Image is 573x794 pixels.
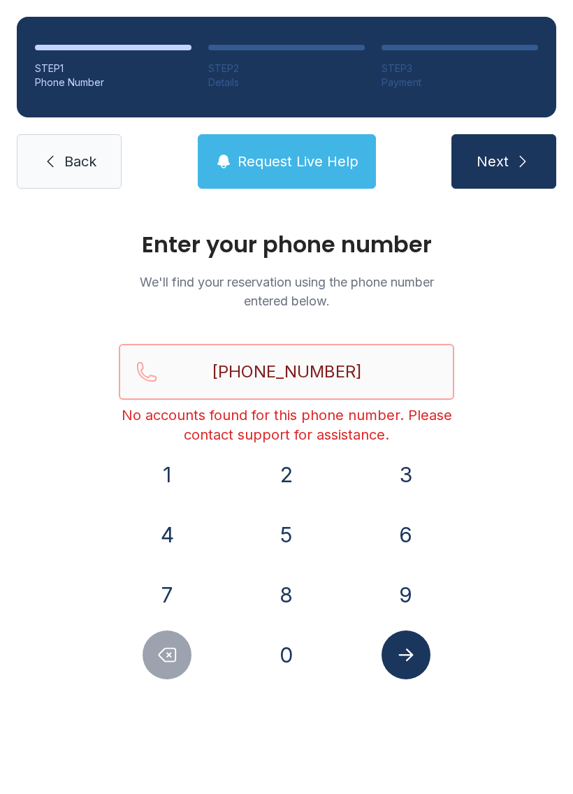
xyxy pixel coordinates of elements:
button: 5 [262,510,311,559]
button: 7 [143,570,191,619]
div: STEP 3 [382,62,538,75]
button: Delete number [143,630,191,679]
button: 0 [262,630,311,679]
button: 4 [143,510,191,559]
div: No accounts found for this phone number. Please contact support for assistance. [119,405,454,445]
span: Back [64,152,96,171]
input: Reservation phone number [119,344,454,400]
h1: Enter your phone number [119,233,454,256]
div: Payment [382,75,538,89]
button: 3 [382,450,430,499]
button: 2 [262,450,311,499]
span: Request Live Help [238,152,358,171]
button: 9 [382,570,430,619]
span: Next [477,152,509,171]
button: 6 [382,510,430,559]
button: Submit lookup form [382,630,430,679]
div: Details [208,75,365,89]
div: Phone Number [35,75,191,89]
div: STEP 2 [208,62,365,75]
div: STEP 1 [35,62,191,75]
button: 1 [143,450,191,499]
p: We'll find your reservation using the phone number entered below. [119,273,454,310]
button: 8 [262,570,311,619]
